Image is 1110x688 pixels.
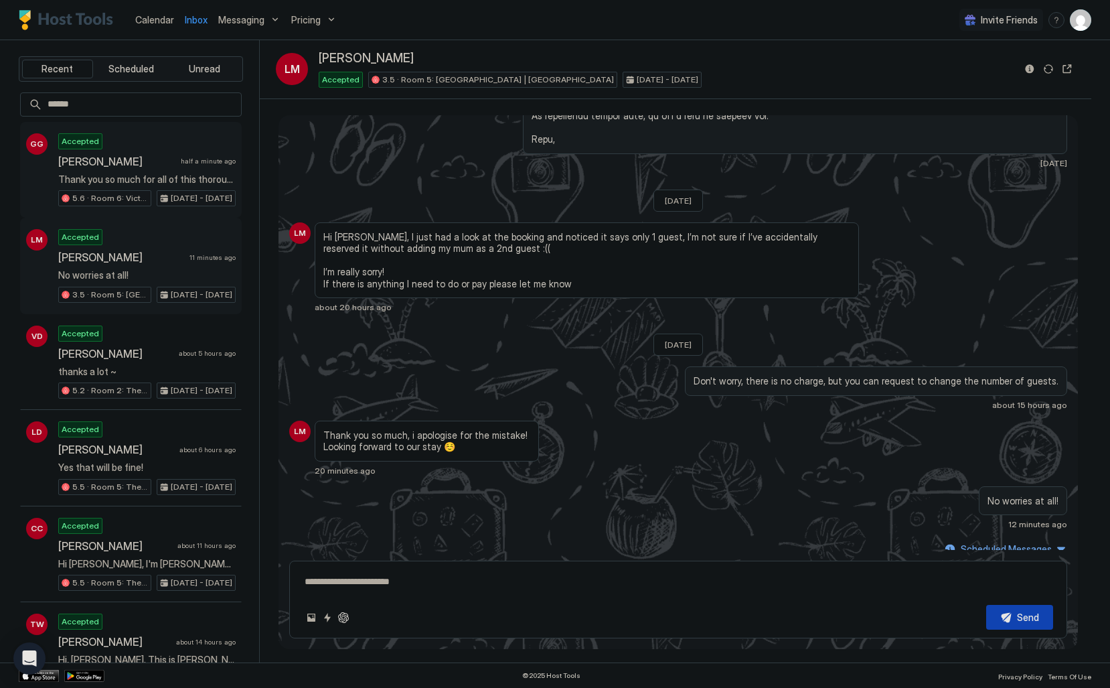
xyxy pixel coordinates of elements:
[58,269,236,281] span: No worries at all!
[1040,61,1056,77] button: Sync reservation
[72,192,148,204] span: 5.6 · Room 6: Victoria Line | Loft room | [GEOGRAPHIC_DATA]
[62,423,99,435] span: Accepted
[171,577,232,589] span: [DATE] - [DATE]
[72,385,148,397] span: 5.2 · Room 2: The Barbican | Ground floor | [GEOGRAPHIC_DATA]
[135,14,174,25] span: Calendar
[189,63,220,75] span: Unread
[694,375,1058,387] span: Don't worry, there is no charge, but you can request to change the number of guests.
[31,234,43,246] span: LM
[179,445,236,454] span: about 6 hours ago
[169,60,240,78] button: Unread
[58,539,172,553] span: [PERSON_NAME]
[171,481,232,493] span: [DATE] - [DATE]
[322,74,360,86] span: Accepted
[108,63,154,75] span: Scheduled
[1048,12,1064,28] div: menu
[294,227,306,239] span: LM
[285,61,300,77] span: LM
[987,495,1058,507] span: No worries at all!
[171,289,232,301] span: [DATE] - [DATE]
[1048,673,1091,681] span: Terms Of Use
[189,253,236,262] span: 11 minutes ago
[992,400,1067,410] span: about 15 hours ago
[62,328,99,340] span: Accepted
[291,14,321,26] span: Pricing
[30,618,44,630] span: TW
[303,610,319,626] button: Upload image
[315,466,376,476] span: 20 minutes ago
[42,93,241,116] input: Input Field
[58,462,236,474] span: Yes that will be fine!
[943,540,1067,558] button: Scheduled Messages
[319,610,335,626] button: Quick reply
[961,542,1052,556] div: Scheduled Messages
[58,635,171,648] span: [PERSON_NAME]
[171,385,232,397] span: [DATE] - [DATE]
[58,251,184,264] span: [PERSON_NAME]
[19,10,119,30] a: Host Tools Logo
[176,638,236,646] span: about 14 hours ago
[13,642,46,675] div: Open Intercom Messenger
[323,231,850,290] span: Hi [PERSON_NAME], I just had a look at the booking and noticed it says only 1 guest, I’m not sure...
[58,155,175,168] span: [PERSON_NAME]
[998,669,1042,683] a: Privacy Policy
[72,289,148,301] span: 3.5 · Room 5: [GEOGRAPHIC_DATA] | [GEOGRAPHIC_DATA]
[62,231,99,243] span: Accepted
[179,349,236,358] span: about 5 hours ago
[181,157,236,165] span: half a minute ago
[31,523,43,535] span: CC
[294,425,306,437] span: LM
[96,60,167,78] button: Scheduled
[64,670,104,682] a: Google Play Store
[1040,158,1067,168] span: [DATE]
[185,14,208,25] span: Inbox
[72,577,148,589] span: 5.5 · Room 5: The BFI | [GEOGRAPHIC_DATA]
[185,13,208,27] a: Inbox
[58,443,174,456] span: [PERSON_NAME]
[522,671,580,680] span: © 2025 Host Tools
[58,174,236,186] span: Thank you so much for all of this thorough information. I just reviewed it all and wanted to requ...
[58,654,236,666] span: Hi, [PERSON_NAME]. This is [PERSON_NAME], looking forward to have a short stay at your house. Tha...
[315,302,392,312] span: about 20 hours ago
[62,520,99,532] span: Accepted
[323,429,530,453] span: Thank you so much, i apologise for the mistake! Looking forward to our stay ☺️
[319,51,414,66] span: [PERSON_NAME]
[981,14,1038,26] span: Invite Friends
[31,426,42,438] span: LD
[665,340,692,350] span: [DATE]
[19,56,243,82] div: tab-group
[382,74,614,86] span: 3.5 · Room 5: [GEOGRAPHIC_DATA] | [GEOGRAPHIC_DATA]
[1048,669,1091,683] a: Terms Of Use
[665,196,692,206] span: [DATE]
[62,135,99,147] span: Accepted
[1070,9,1091,31] div: User profile
[30,138,44,150] span: GG
[22,60,93,78] button: Recent
[58,366,236,378] span: thanks a lot ~
[135,13,174,27] a: Calendar
[58,558,236,570] span: Hi [PERSON_NAME], I'm [PERSON_NAME], I'm super excited to explore [GEOGRAPHIC_DATA] with my partn...
[177,541,236,550] span: about 11 hours ago
[58,347,173,360] span: [PERSON_NAME]
[31,330,43,342] span: VD
[218,14,264,26] span: Messaging
[637,74,698,86] span: [DATE] - [DATE]
[72,481,148,493] span: 5.5 · Room 5: The BFI | [GEOGRAPHIC_DATA]
[998,673,1042,681] span: Privacy Policy
[1017,610,1039,624] div: Send
[1059,61,1075,77] button: Open reservation
[19,670,59,682] a: App Store
[1008,519,1067,529] span: 12 minutes ago
[986,605,1053,630] button: Send
[171,192,232,204] span: [DATE] - [DATE]
[42,63,73,75] span: Recent
[1022,61,1038,77] button: Reservation information
[62,616,99,628] span: Accepted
